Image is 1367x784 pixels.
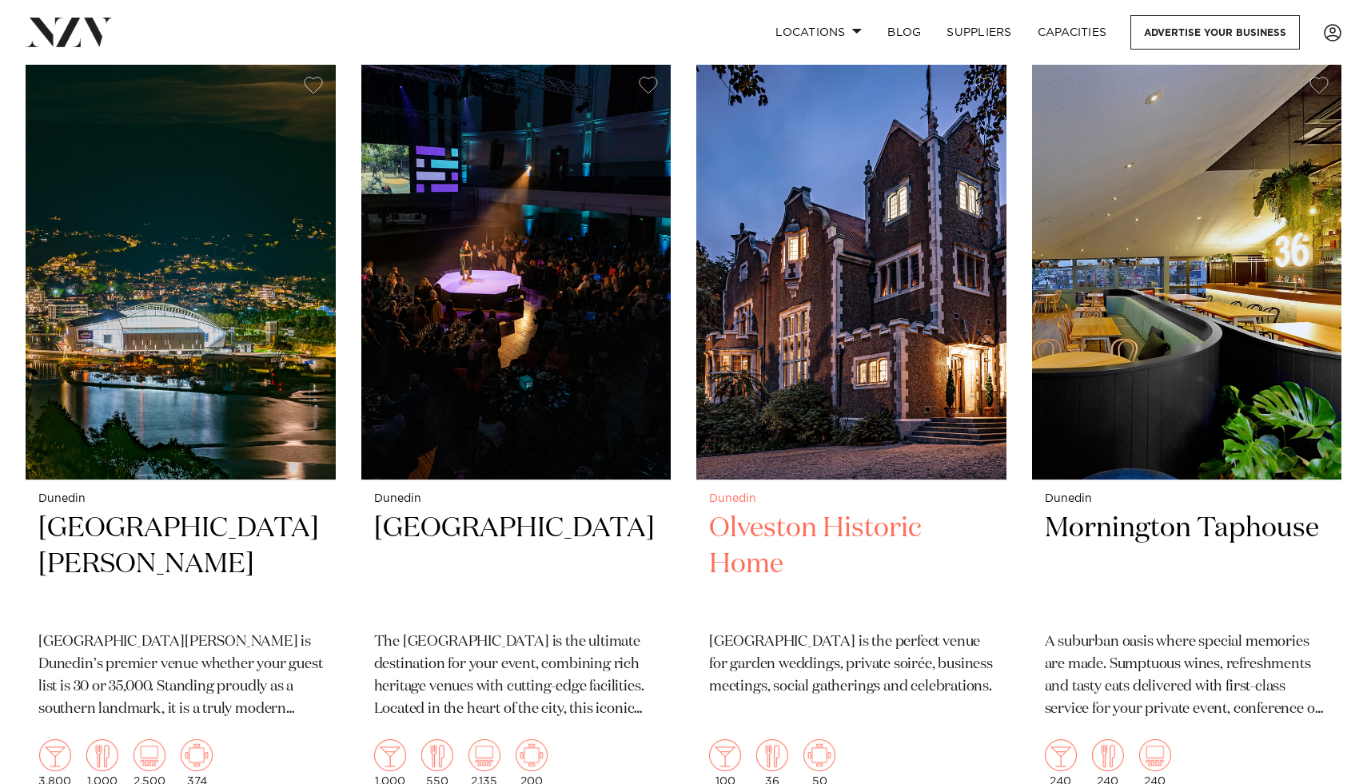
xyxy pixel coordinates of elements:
[1130,15,1300,50] a: Advertise your business
[26,18,113,46] img: nzv-logo.png
[763,15,875,50] a: Locations
[803,739,835,771] img: meeting.png
[1045,739,1077,771] img: cocktail.png
[934,15,1024,50] a: SUPPLIERS
[709,631,994,698] p: [GEOGRAPHIC_DATA] is the perfect venue for garden weddings, private soirée, business meetings, so...
[468,739,500,771] img: theatre.png
[1025,15,1120,50] a: Capacities
[181,739,213,771] img: meeting.png
[1045,631,1329,721] p: A suburban oasis where special memories are made. Sumptuous wines, refreshments and tasty eats de...
[516,739,548,771] img: meeting.png
[374,631,659,721] p: The [GEOGRAPHIC_DATA] is the ultimate destination for your event, combining rich heritage venues ...
[756,739,788,771] img: dining.png
[709,511,994,619] h2: Olveston Historic Home
[709,493,994,505] small: Dunedin
[374,739,406,771] img: cocktail.png
[39,739,71,771] img: cocktail.png
[1092,739,1124,771] img: dining.png
[374,511,659,619] h2: [GEOGRAPHIC_DATA]
[134,739,165,771] img: theatre.png
[1045,511,1329,619] h2: Mornington Taphouse
[1045,493,1329,505] small: Dunedin
[875,15,934,50] a: BLOG
[86,739,118,771] img: dining.png
[38,631,323,721] p: [GEOGRAPHIC_DATA][PERSON_NAME] is Dunedin’s premier venue whether your guest list is 30 or 35,000...
[38,511,323,619] h2: [GEOGRAPHIC_DATA][PERSON_NAME]
[709,739,741,771] img: cocktail.png
[38,493,323,505] small: Dunedin
[421,739,453,771] img: dining.png
[374,493,659,505] small: Dunedin
[1139,739,1171,771] img: theatre.png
